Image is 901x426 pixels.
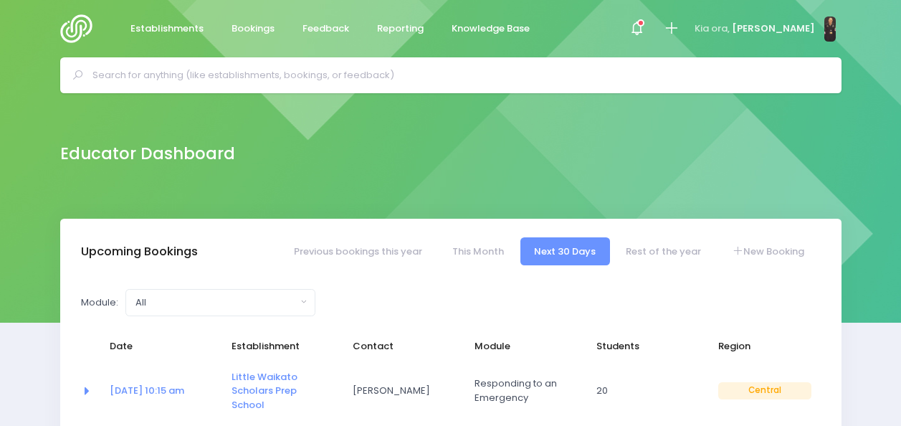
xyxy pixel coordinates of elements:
[119,15,216,43] a: Establishments
[718,237,818,265] a: New Booking
[612,237,715,265] a: Rest of the year
[125,289,315,316] button: All
[280,237,436,265] a: Previous bookings this year
[732,22,815,36] span: [PERSON_NAME]
[377,22,424,36] span: Reporting
[366,15,436,43] a: Reporting
[452,22,530,36] span: Knowledge Base
[302,22,349,36] span: Feedback
[81,295,118,310] label: Module:
[824,16,836,42] img: N
[438,237,518,265] a: This Month
[130,22,204,36] span: Establishments
[60,14,101,43] img: Logo
[695,22,730,36] span: Kia ora,
[220,15,287,43] a: Bookings
[92,65,821,86] input: Search for anything (like establishments, bookings, or feedback)
[440,15,542,43] a: Knowledge Base
[520,237,610,265] a: Next 30 Days
[135,295,297,310] div: All
[232,22,275,36] span: Bookings
[81,245,198,259] h3: Upcoming Bookings
[60,144,235,164] h2: Educator Dashboard
[291,15,361,43] a: Feedback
